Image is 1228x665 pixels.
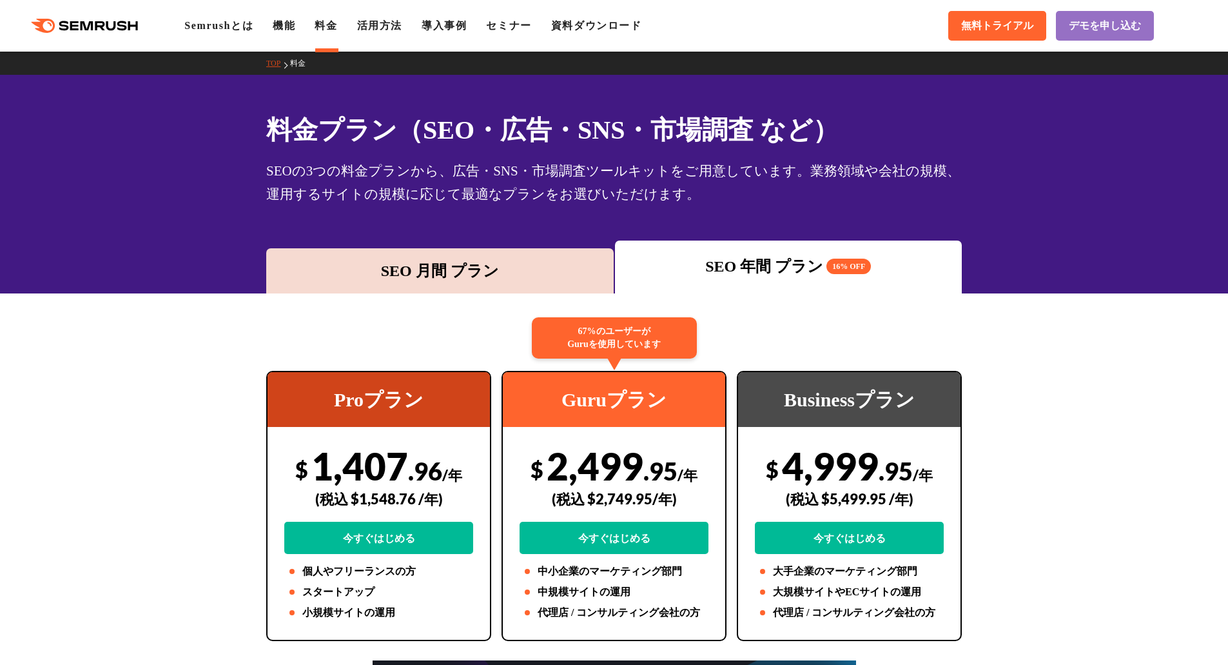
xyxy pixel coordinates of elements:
[520,476,708,522] div: (税込 $2,749.95/年)
[738,372,960,427] div: Businessプラン
[755,605,944,620] li: 代理店 / コンサルティング会社の方
[826,259,871,274] span: 16% OFF
[408,456,442,486] span: .96
[266,159,962,206] div: SEOの3つの料金プランから、広告・SNS・市場調査ツールキットをご用意しています。業務領域や会社の規模、運用するサイトの規模に応じて最適なプランをお選びいただけます。
[295,456,308,482] span: $
[520,564,708,579] li: 中小企業のマーケティング部門
[266,111,962,149] h1: 料金プラン（SEO・広告・SNS・市場調査 など）
[755,476,944,522] div: (税込 $5,499.95 /年)
[290,59,315,68] a: 料金
[520,522,708,554] a: 今すぐはじめる
[442,466,462,484] span: /年
[677,466,697,484] span: /年
[520,605,708,620] li: 代理店 / コンサルティング会社の方
[531,456,543,482] span: $
[422,20,467,31] a: 導入事例
[551,20,642,31] a: 資料ダウンロード
[268,372,490,427] div: Proプラン
[755,584,944,600] li: 大規模サイトやECサイトの運用
[1069,19,1141,33] span: デモを申し込む
[284,584,473,600] li: スタートアップ
[621,255,956,278] div: SEO 年間 プラン
[643,456,677,486] span: .95
[755,522,944,554] a: 今すぐはじめる
[1113,615,1214,651] iframe: Help widget launcher
[273,20,295,31] a: 機能
[1056,11,1154,41] a: デモを申し込む
[520,443,708,554] div: 2,499
[520,584,708,600] li: 中規模サイトの運用
[503,372,725,427] div: Guruプラン
[184,20,253,31] a: Semrushとは
[755,564,944,579] li: 大手企業のマーケティング部門
[486,20,531,31] a: セミナー
[913,466,933,484] span: /年
[273,259,607,283] div: SEO 月間 プラン
[284,443,473,554] div: 1,407
[532,317,697,359] div: 67%のユーザーが Guruを使用しています
[315,20,337,31] a: 料金
[766,456,779,482] span: $
[879,456,913,486] span: .95
[284,522,473,554] a: 今すぐはじめる
[284,564,473,579] li: 個人やフリーランスの方
[266,59,290,68] a: TOP
[284,605,473,620] li: 小規模サイトの運用
[948,11,1046,41] a: 無料トライアル
[961,19,1033,33] span: 無料トライアル
[755,443,944,554] div: 4,999
[357,20,402,31] a: 活用方法
[284,476,473,522] div: (税込 $1,548.76 /年)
